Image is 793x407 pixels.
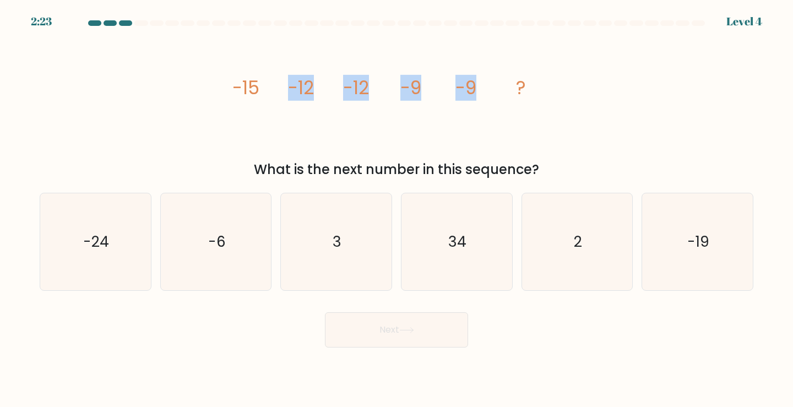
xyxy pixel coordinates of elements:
[31,13,52,30] div: 2:23
[516,75,526,101] tspan: ?
[46,160,747,180] div: What is the next number in this sequence?
[449,231,467,252] text: 34
[232,75,259,101] tspan: -15
[400,75,421,101] tspan: -9
[455,75,476,101] tspan: -9
[84,231,110,252] text: -24
[333,231,341,252] text: 3
[343,75,369,101] tspan: -12
[726,13,762,30] div: Level 4
[288,75,314,101] tspan: -12
[325,312,468,348] button: Next
[574,231,582,252] text: 2
[687,231,709,252] text: -19
[208,231,226,252] text: -6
